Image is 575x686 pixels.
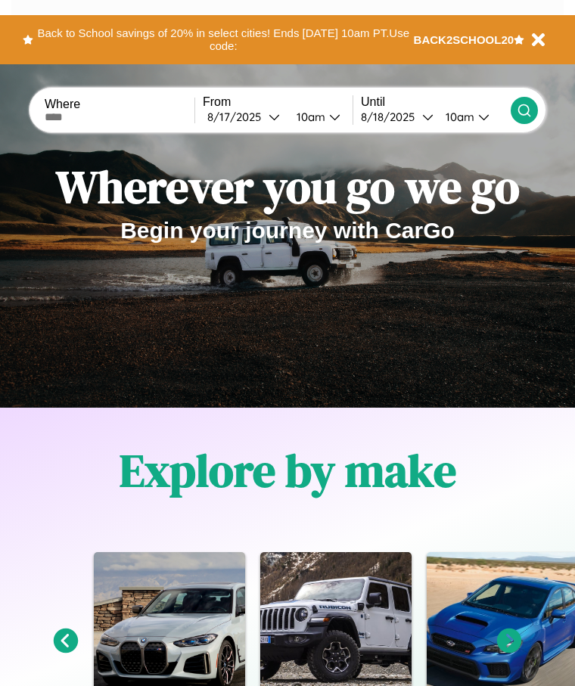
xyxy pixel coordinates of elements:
div: 8 / 17 / 2025 [207,110,269,124]
div: 10am [438,110,478,124]
button: Back to School savings of 20% in select cities! Ends [DATE] 10am PT.Use code: [33,23,414,57]
label: Until [361,95,511,109]
label: From [203,95,353,109]
button: 8/17/2025 [203,109,284,125]
label: Where [45,98,194,111]
div: 8 / 18 / 2025 [361,110,422,124]
div: 10am [289,110,329,124]
h1: Explore by make [120,439,456,501]
b: BACK2SCHOOL20 [414,33,514,46]
button: 10am [434,109,511,125]
button: 10am [284,109,353,125]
